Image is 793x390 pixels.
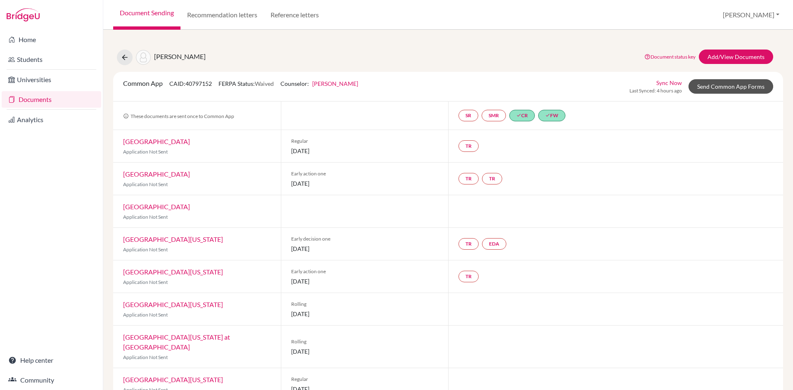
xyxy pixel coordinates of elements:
span: These documents are sent once to Common App [123,113,234,119]
a: [GEOGRAPHIC_DATA] [123,203,190,210]
span: Counselor: [280,80,358,87]
a: Document status key [644,54,696,60]
a: Send Common App Forms [689,79,773,94]
a: TR [458,140,479,152]
i: done [545,113,550,118]
span: Application Not Sent [123,149,168,155]
span: Rolling [291,338,439,345]
span: Application Not Sent [123,246,168,253]
span: Application Not Sent [123,181,168,187]
span: Early action one [291,170,439,177]
span: [DATE] [291,244,439,253]
span: Application Not Sent [123,312,168,318]
span: Rolling [291,300,439,308]
a: TR [458,173,479,184]
a: Analytics [2,111,101,128]
a: [GEOGRAPHIC_DATA] [123,170,190,178]
span: Regular [291,137,439,145]
a: doneCR [509,110,535,121]
a: TR [458,271,479,282]
span: FERPA Status: [218,80,274,87]
a: Add/View Documents [699,50,773,64]
span: Regular [291,376,439,383]
a: Home [2,31,101,48]
a: Sync Now [656,78,682,87]
a: SR [458,110,478,121]
span: [DATE] [291,277,439,286]
a: [GEOGRAPHIC_DATA] [123,137,190,145]
a: TR [482,173,502,184]
a: [GEOGRAPHIC_DATA][US_STATE] [123,268,223,276]
span: [DATE] [291,310,439,318]
span: Common App [123,79,163,87]
span: Early action one [291,268,439,275]
span: [DATE] [291,347,439,356]
a: [GEOGRAPHIC_DATA][US_STATE] [123,300,223,308]
span: Waived [255,80,274,87]
a: Community [2,372,101,388]
a: Students [2,51,101,68]
span: CAID: 40797152 [169,80,212,87]
a: [GEOGRAPHIC_DATA][US_STATE] [123,376,223,383]
span: Application Not Sent [123,214,168,220]
a: TR [458,238,479,250]
span: Application Not Sent [123,279,168,285]
span: [DATE] [291,179,439,188]
span: [DATE] [291,147,439,155]
a: Help center [2,352,101,369]
img: Bridge-U [7,8,40,21]
i: done [516,113,521,118]
span: Application Not Sent [123,354,168,360]
a: [GEOGRAPHIC_DATA][US_STATE] at [GEOGRAPHIC_DATA] [123,333,230,351]
span: Early decision one [291,235,439,243]
a: [GEOGRAPHIC_DATA][US_STATE] [123,235,223,243]
span: [PERSON_NAME] [154,52,206,60]
a: Documents [2,91,101,108]
a: [PERSON_NAME] [312,80,358,87]
span: Last Synced: 4 hours ago [629,87,682,95]
button: [PERSON_NAME] [719,7,783,23]
a: Universities [2,71,101,88]
a: EDA [482,238,506,250]
a: SMR [482,110,506,121]
a: doneFW [538,110,565,121]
